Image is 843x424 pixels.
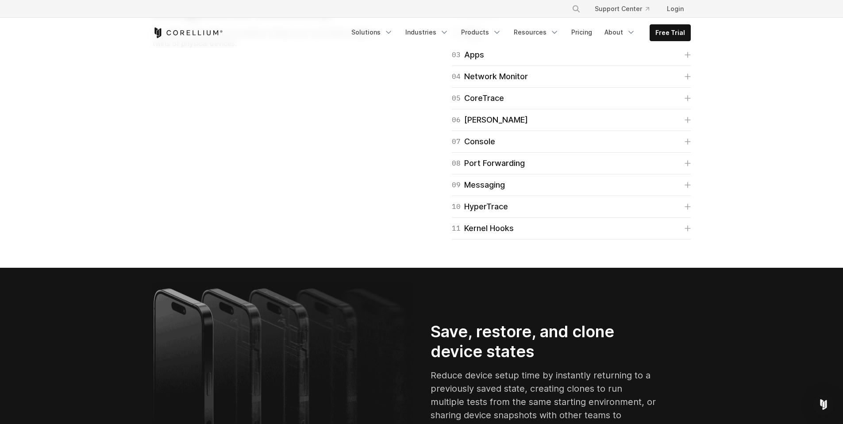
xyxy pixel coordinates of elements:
div: Open Intercom Messenger [813,394,834,415]
span: 05 [452,92,461,104]
div: Console [452,135,495,148]
a: 06[PERSON_NAME] [452,114,691,126]
div: [PERSON_NAME] [452,114,528,126]
a: Solutions [346,24,398,40]
a: Login [660,1,691,17]
span: 10 [452,200,461,213]
a: 03Apps [452,49,691,61]
a: About [599,24,641,40]
a: 05CoreTrace [452,92,691,104]
span: 06 [452,114,461,126]
div: Network Monitor [452,70,528,83]
div: Kernel Hooks [452,222,514,235]
a: 11Kernel Hooks [452,222,691,235]
a: Products [456,24,507,40]
div: HyperTrace [452,200,508,213]
a: 07Console [452,135,691,148]
a: Resources [508,24,564,40]
div: Messaging [452,179,505,191]
h2: Save, restore, and clone device states [431,322,657,362]
a: Support Center [588,1,656,17]
a: Pricing [566,24,597,40]
span: 11 [452,222,461,235]
div: Navigation Menu [346,24,691,41]
div: Apps [452,49,484,61]
div: Navigation Menu [561,1,691,17]
span: 08 [452,157,461,170]
span: 04 [452,70,461,83]
button: Search [568,1,584,17]
a: 08Port Forwarding [452,157,691,170]
a: 10HyperTrace [452,200,691,213]
div: Port Forwarding [452,157,525,170]
span: 03 [452,49,461,61]
a: 09Messaging [452,179,691,191]
span: 09 [452,179,461,191]
a: Industries [400,24,454,40]
a: 04Network Monitor [452,70,691,83]
a: Corellium Home [153,27,223,38]
a: Free Trial [650,25,690,41]
div: CoreTrace [452,92,504,104]
span: 07 [452,135,461,148]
